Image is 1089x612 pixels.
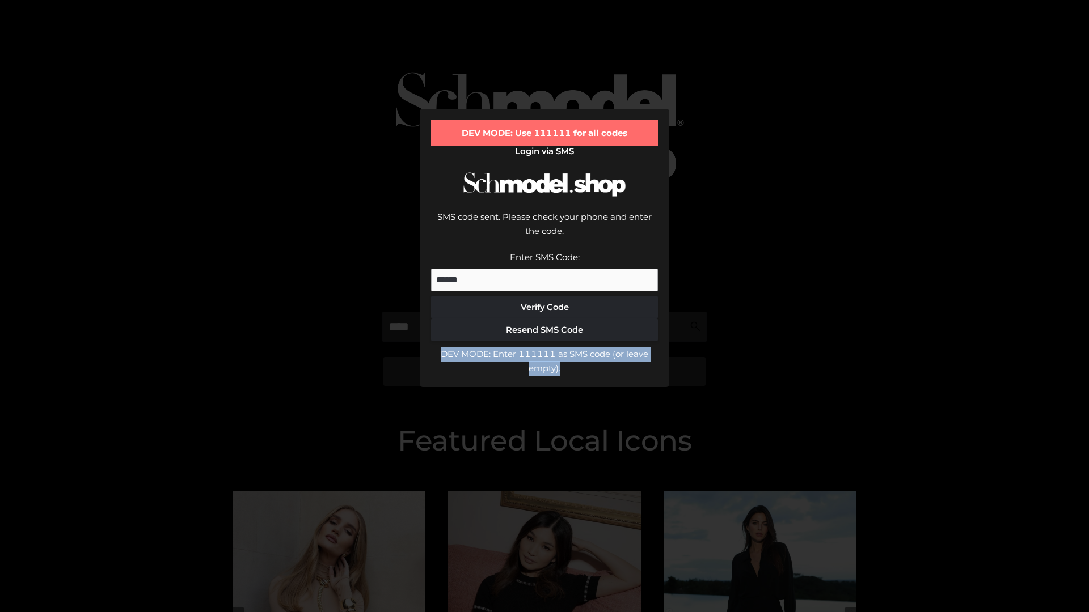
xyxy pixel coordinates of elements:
label: Enter SMS Code: [510,252,580,262]
div: SMS code sent. Please check your phone and enter the code. [431,210,658,250]
div: DEV MODE: Enter 111111 as SMS code (or leave empty). [431,347,658,376]
button: Verify Code [431,296,658,318]
button: Resend SMS Code [431,318,658,341]
h2: Login via SMS [431,146,658,156]
img: Schmodel Logo [459,162,630,207]
div: DEV MODE: Use 111111 for all codes [431,120,658,146]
